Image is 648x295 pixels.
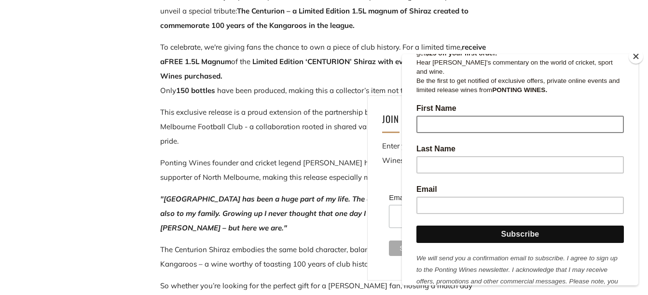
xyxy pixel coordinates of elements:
[165,57,231,66] strong: FREE 1.5L Magnum
[389,190,604,204] label: Email Address
[110,131,164,138] strong: PONTING WINES
[231,57,250,66] span: of the
[382,139,613,168] p: Enter your email address below and get $25 off your first Ponting Wines order.
[176,86,215,95] strong: 150 bottles
[389,241,442,256] input: Subscribe
[14,276,222,287] label: Email
[24,140,95,147] strong: $25 off your first order.
[160,107,483,146] span: This exclusive release is a proud extension of the partnership between Ponting Wines and North Me...
[160,57,465,80] strong: CENTURION’ Shiraz with every dozen Ponting Wines purchased.
[160,194,473,232] em: "[GEOGRAPHIC_DATA] has been a huge part of my life. The club means so much to me and also to my f...
[14,130,222,148] p: Join [PERSON_NAME]'s team at and as a welcome, get
[252,57,307,66] strong: Limited Edition ‘
[160,6,469,30] strong: The Centurion – a Limited Edition 1.5L magnum of Shiraz created to commemorate 100 years of the K...
[382,110,601,127] h4: Join [PERSON_NAME]'s team at ponting Wines
[389,181,604,190] div: indicates required
[160,42,486,66] span: To celebrate, we're giving fans the chance to own a piece of club history. For a limited time,
[75,112,162,123] strong: JOIN THE FIRST XI
[160,158,456,182] span: Ponting Wines founder and cricket legend [PERSON_NAME] has long been a passionate supporter of No...
[160,86,176,95] span: Only
[14,195,222,206] label: First Name
[14,167,222,185] p: Be the first to get notified of exclusive offers, private online events and limited release wines...
[14,148,222,167] p: Hear [PERSON_NAME]'s commentary on the world of cricket, sport and wine.
[629,49,643,64] button: Close
[90,177,145,184] strong: PONTING WINES.
[14,235,222,247] label: Last Name
[160,245,473,268] span: The Centurion Shiraz embodies the same bold character, balance, and strength that define the Kang...
[215,86,444,95] span: have been produced, making this a collector’s item not to be missed.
